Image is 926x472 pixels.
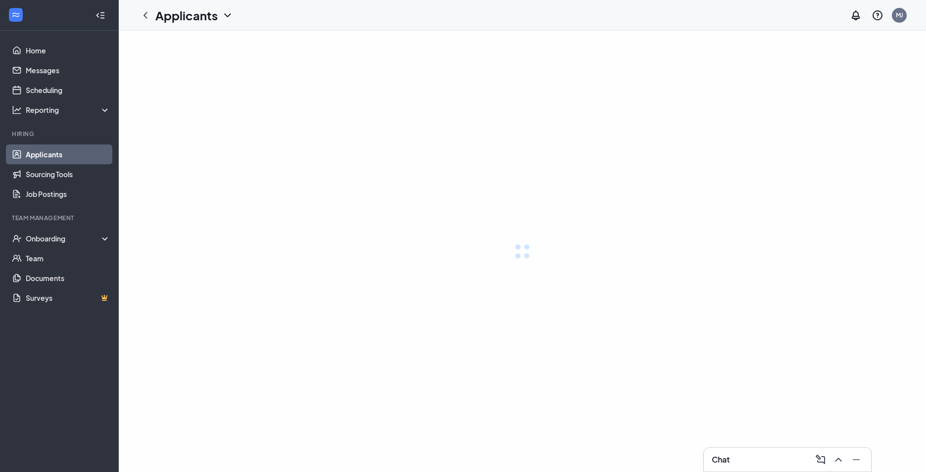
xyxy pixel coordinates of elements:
a: SurveysCrown [26,288,110,308]
svg: Minimize [850,454,862,466]
svg: UserCheck [12,234,22,243]
svg: ComposeMessage [815,454,827,466]
svg: ChevronUp [833,454,844,466]
svg: Notifications [850,9,862,21]
a: Job Postings [26,184,110,204]
div: Hiring [12,130,108,138]
div: MJ [896,11,903,19]
a: Scheduling [26,80,110,100]
svg: Collapse [95,10,105,20]
h3: Chat [712,454,730,465]
h1: Applicants [155,7,218,24]
div: Team Management [12,214,108,222]
svg: ChevronLeft [139,9,151,21]
div: Reporting [26,105,111,115]
button: Minimize [847,452,863,468]
svg: WorkstreamLogo [11,10,21,20]
a: Messages [26,60,110,80]
a: Team [26,248,110,268]
svg: ChevronDown [222,9,233,21]
svg: Analysis [12,105,22,115]
button: ComposeMessage [812,452,828,468]
a: Applicants [26,144,110,164]
a: Home [26,41,110,60]
a: Documents [26,268,110,288]
a: Sourcing Tools [26,164,110,184]
div: Onboarding [26,234,111,243]
svg: QuestionInfo [872,9,883,21]
button: ChevronUp [830,452,845,468]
